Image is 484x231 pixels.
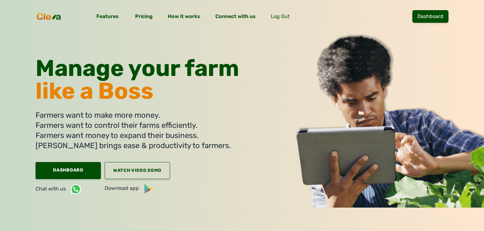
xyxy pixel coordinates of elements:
[36,55,239,82] span: Manage your farm
[36,130,239,140] li: Farmers want money to expand their business.
[105,162,170,179] a: Watch Video Demo
[105,183,170,196] a: Download app
[36,186,69,192] span: Chat with us
[36,110,239,120] li: Farmers want to make more money.
[36,140,239,151] li: [PERSON_NAME] brings ease & productivity to farmers.
[95,13,120,22] span: Features
[129,10,159,23] a: Pricing
[270,13,291,22] span: Log Out
[36,183,101,196] a: Chat with us
[209,10,262,23] a: Connect with us
[167,13,201,22] span: How it works
[291,32,484,208] img: guy with laptop
[214,13,257,22] span: Connect with us
[105,185,143,191] span: Download app
[161,10,206,23] a: How it works
[94,13,121,22] a: Features
[36,120,239,130] li: Farmers want to control their farms efficiently.
[36,78,154,104] span: like a Boss
[412,10,448,23] a: Dashboard
[134,13,154,22] span: Pricing
[36,12,62,21] img: cleva_logo.png
[36,162,101,179] a: Dashboard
